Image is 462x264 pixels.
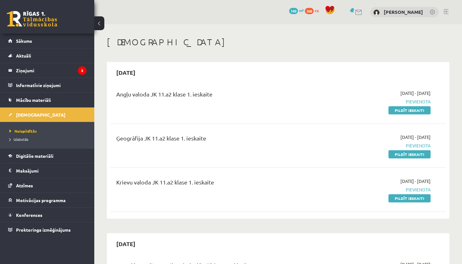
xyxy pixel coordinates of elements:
span: Konferences [16,212,42,218]
a: Motivācijas programma [8,193,86,207]
span: Atzīmes [16,183,33,188]
legend: Ziņojumi [16,63,86,78]
h2: [DATE] [110,236,142,251]
a: Sākums [8,34,86,48]
a: Neizpildītās [9,128,88,134]
span: Motivācijas programma [16,197,66,203]
a: Pildīt ieskaiti [388,194,431,202]
a: Mācību materiāli [8,93,86,107]
a: Izlabotās [9,136,88,142]
span: [DATE] - [DATE] [400,178,431,184]
span: Pievienota [332,142,431,149]
img: Rūdolfs Linavskis [373,9,380,16]
span: 368 [305,8,314,14]
div: Krievu valoda JK 11.a2 klase 1. ieskaite [116,178,323,190]
span: 149 [289,8,298,14]
span: Aktuāli [16,53,31,58]
a: Maksājumi [8,163,86,178]
span: xp [315,8,319,13]
a: Ziņojumi3 [8,63,86,78]
span: [DATE] - [DATE] [400,134,431,140]
span: [DATE] - [DATE] [400,90,431,96]
h2: [DATE] [110,65,142,80]
a: 368 xp [305,8,322,13]
a: Digitālie materiāli [8,149,86,163]
span: Izlabotās [9,137,28,142]
span: Pievienota [332,98,431,105]
a: Rīgas 1. Tālmācības vidusskola [7,11,57,27]
legend: Maksājumi [16,163,86,178]
a: Konferences [8,208,86,222]
span: Proktoringa izmēģinājums [16,227,71,233]
a: Proktoringa izmēģinājums [8,223,86,237]
div: Angļu valoda JK 11.a2 klase 1. ieskaite [116,90,323,102]
a: [DEMOGRAPHIC_DATA] [8,107,86,122]
a: Pildīt ieskaiti [388,150,431,158]
a: Atzīmes [8,178,86,193]
a: [PERSON_NAME] [384,9,423,15]
span: Pievienota [332,186,431,193]
i: 3 [78,66,86,75]
h1: [DEMOGRAPHIC_DATA] [107,37,449,47]
a: Pildīt ieskaiti [388,106,431,114]
span: Sākums [16,38,32,44]
span: Mācību materiāli [16,97,51,103]
span: Neizpildītās [9,129,37,134]
span: Digitālie materiāli [16,153,53,159]
a: 149 mP [289,8,304,13]
legend: Informatīvie ziņojumi [16,78,86,92]
span: mP [299,8,304,13]
a: Informatīvie ziņojumi [8,78,86,92]
div: Ģeogrāfija JK 11.a2 klase 1. ieskaite [116,134,323,146]
a: Aktuāli [8,48,86,63]
span: [DEMOGRAPHIC_DATA] [16,112,65,118]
